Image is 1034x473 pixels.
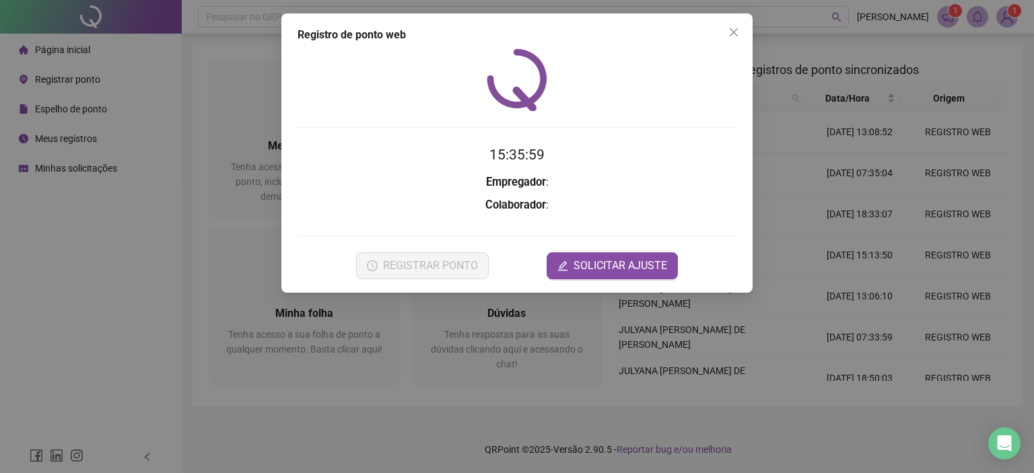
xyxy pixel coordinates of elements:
[298,27,736,43] div: Registro de ponto web
[298,174,736,191] h3: :
[356,252,489,279] button: REGISTRAR PONTO
[489,147,545,163] time: 15:35:59
[547,252,678,279] button: editSOLICITAR AJUSTE
[487,48,547,111] img: QRPoint
[723,22,745,43] button: Close
[485,198,546,211] strong: Colaborador
[298,196,736,214] h3: :
[574,258,667,274] span: SOLICITAR AJUSTE
[557,260,568,271] span: edit
[988,427,1021,460] div: Open Intercom Messenger
[486,176,546,188] strong: Empregador
[728,27,739,38] span: close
